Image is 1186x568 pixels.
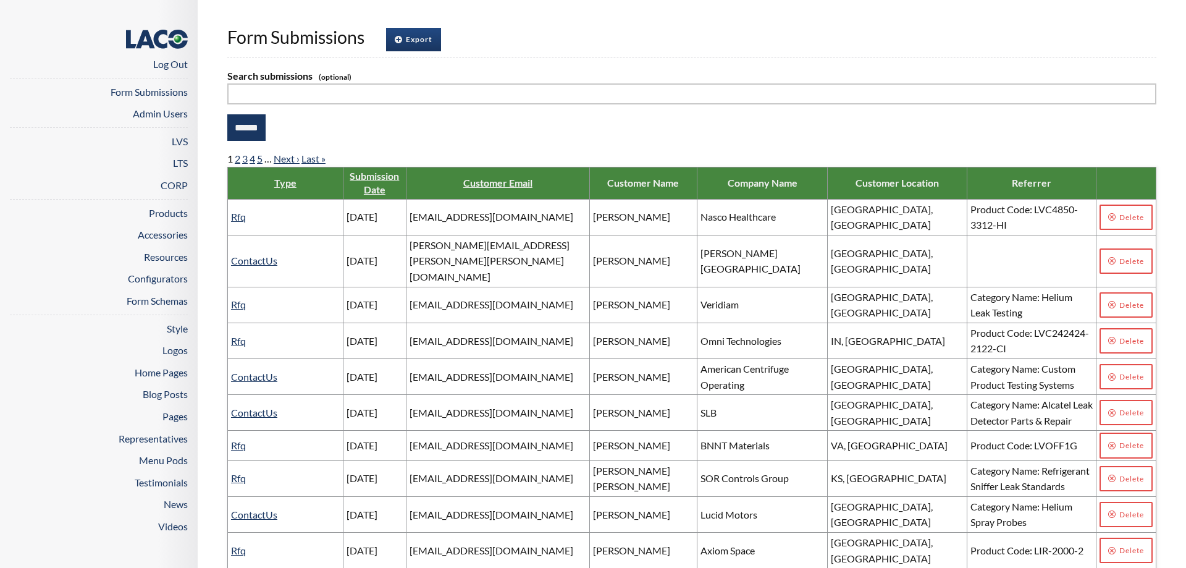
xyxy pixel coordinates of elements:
[828,199,967,235] td: [GEOGRAPHIC_DATA], [GEOGRAPHIC_DATA]
[167,323,188,334] a: Style
[1100,502,1153,527] a: Delete
[250,153,255,164] a: 4
[144,251,188,263] a: Resources
[128,273,188,284] a: Configurators
[153,58,188,70] a: Log Out
[589,460,697,496] td: [PERSON_NAME] [PERSON_NAME]
[697,199,828,235] td: Nasco Healthcare
[135,367,188,378] a: Home Pages
[227,27,364,48] span: Form Submissions
[1100,292,1153,318] a: Delete
[589,167,697,199] th: Customer Name
[406,460,590,496] td: [EMAIL_ADDRESS][DOMAIN_NAME]
[164,498,188,510] a: News
[149,207,188,219] a: Products
[697,235,828,287] td: [PERSON_NAME] [GEOGRAPHIC_DATA]
[589,532,697,568] td: [PERSON_NAME]
[227,151,1156,167] nav: pager
[343,460,406,496] td: [DATE]
[133,108,188,119] a: Admin Users
[828,532,967,568] td: [GEOGRAPHIC_DATA], [GEOGRAPHIC_DATA]
[697,359,828,395] td: American Centrifuge Operating
[697,532,828,568] td: Axiom Space
[1100,433,1153,458] a: Delete
[173,157,188,169] a: LTS
[343,199,406,235] td: [DATE]
[697,287,828,323] td: Veridiam
[828,323,967,358] td: IN, [GEOGRAPHIC_DATA]
[231,299,246,310] a: Rfq
[406,359,590,395] td: [EMAIL_ADDRESS][DOMAIN_NAME]
[967,287,1096,323] td: Category Name: Helium Leak Testing
[967,460,1096,496] td: Category Name: Refrigerant Sniffer Leak Standards
[463,177,532,189] a: Customer Email
[119,433,188,444] a: Representatives
[1100,400,1153,425] a: Delete
[231,371,277,383] a: ContactUs
[231,255,277,266] a: ContactUs
[967,167,1096,199] th: Referrer
[589,496,697,532] td: [PERSON_NAME]
[231,439,246,451] a: Rfq
[231,509,277,520] a: ContactUs
[589,287,697,323] td: [PERSON_NAME]
[350,170,399,195] a: Submission Date
[343,323,406,358] td: [DATE]
[264,153,272,164] span: …
[231,211,246,223] a: Rfq
[697,431,828,460] td: BNNT Materials
[127,295,188,307] a: Form Schemas
[235,153,240,164] a: 2
[301,153,326,164] a: Last »
[1100,328,1153,354] a: Delete
[406,235,590,287] td: [PERSON_NAME][EMAIL_ADDRESS][PERSON_NAME][PERSON_NAME][DOMAIN_NAME]
[343,235,406,287] td: [DATE]
[257,153,263,164] a: 5
[227,68,1156,84] label: Search submissions
[162,410,188,422] a: Pages
[828,359,967,395] td: [GEOGRAPHIC_DATA], [GEOGRAPHIC_DATA]
[1100,538,1153,563] a: Delete
[1100,466,1153,491] a: Delete
[589,431,697,460] td: [PERSON_NAME]
[697,395,828,431] td: SLB
[589,199,697,235] td: [PERSON_NAME]
[343,532,406,568] td: [DATE]
[967,395,1096,431] td: Category Name: Alcatel Leak Detector Parts & Repair
[406,431,590,460] td: [EMAIL_ADDRESS][DOMAIN_NAME]
[162,344,188,356] a: Logos
[231,335,246,347] a: Rfq
[343,287,406,323] td: [DATE]
[697,167,828,199] th: Company Name
[697,460,828,496] td: SOR Controls Group
[1100,248,1153,274] a: Delete
[967,532,1096,568] td: Product Code: LIR-2000-2
[111,86,188,98] a: Form Submissions
[406,287,590,323] td: [EMAIL_ADDRESS][DOMAIN_NAME]
[828,235,967,287] td: [GEOGRAPHIC_DATA], [GEOGRAPHIC_DATA]
[1100,205,1153,230] a: Delete
[967,359,1096,395] td: Category Name: Custom Product Testing Systems
[242,153,248,164] a: 3
[139,454,188,466] a: Menu Pods
[172,135,188,147] a: LVS
[967,323,1096,358] td: Product Code: LVC242424-2122-CI
[135,477,188,488] a: Testimonials
[589,359,697,395] td: [PERSON_NAME]
[274,177,296,189] a: Type
[161,179,188,191] a: CORP
[1100,364,1153,389] a: Delete
[828,395,967,431] td: [GEOGRAPHIC_DATA], [GEOGRAPHIC_DATA]
[343,395,406,431] td: [DATE]
[697,323,828,358] td: Omni Technologies
[343,359,406,395] td: [DATE]
[589,235,697,287] td: [PERSON_NAME]
[589,395,697,431] td: [PERSON_NAME]
[967,199,1096,235] td: Product Code: LVC4850-3312-HI
[828,496,967,532] td: [GEOGRAPHIC_DATA], [GEOGRAPHIC_DATA]
[386,28,441,51] a: Export
[406,532,590,568] td: [EMAIL_ADDRESS][DOMAIN_NAME]
[231,472,246,484] a: Rfq
[406,496,590,532] td: [EMAIL_ADDRESS][DOMAIN_NAME]
[231,545,246,556] a: Rfq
